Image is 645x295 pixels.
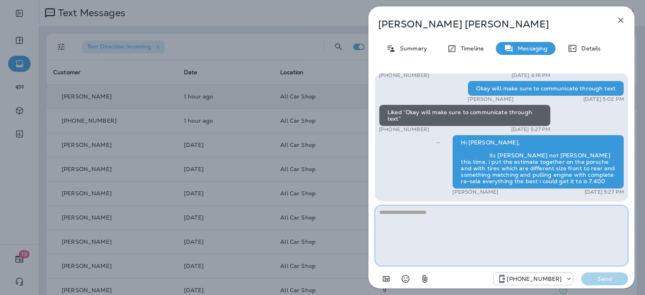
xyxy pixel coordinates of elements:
div: Hi [PERSON_NAME], its [PERSON_NAME] not [PERSON_NAME] this time, i put the estimate together on t... [452,135,624,189]
button: Add in a premade template [378,271,394,287]
p: [DATE] 5:27 PM [511,126,551,133]
p: Details [577,45,601,52]
p: [PERSON_NAME] [468,96,514,103]
p: [DATE] 4:16 PM [512,72,551,79]
button: Select an emoji [397,271,414,287]
div: Okay will make sure to communicate through text [468,81,624,96]
p: [PHONE_NUMBER] [379,72,429,79]
p: [PERSON_NAME] [PERSON_NAME] [378,19,598,30]
p: Summary [396,45,427,52]
p: [DATE] 5:27 PM [585,189,624,195]
p: [PHONE_NUMBER] [507,276,562,282]
p: Messaging [514,45,547,52]
div: +1 (689) 265-4479 [494,274,573,284]
p: [PERSON_NAME] [452,189,498,195]
span: Sent [436,138,440,146]
div: Liked “Okay will make sure to communicate through text” [379,105,551,126]
p: Timeline [457,45,484,52]
p: [PHONE_NUMBER] [379,126,429,133]
p: [DATE] 5:02 PM [583,96,624,103]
